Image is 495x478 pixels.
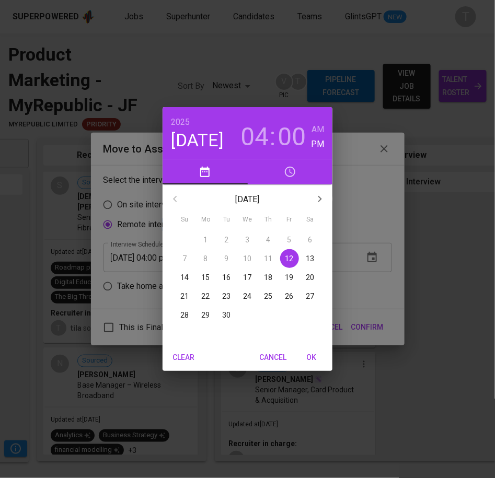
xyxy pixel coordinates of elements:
[223,291,231,301] p: 23
[202,310,210,320] p: 29
[312,137,325,151] button: PM
[280,249,299,268] button: 12
[171,115,190,130] button: 2025
[299,351,324,364] span: OK
[217,268,236,287] button: 16
[306,291,315,301] p: 27
[285,253,294,264] p: 12
[238,215,257,225] span: We
[301,268,320,287] button: 20
[197,215,215,225] span: Mo
[264,291,273,301] p: 25
[171,130,224,151] button: [DATE]
[217,215,236,225] span: Tu
[240,122,269,151] button: 04
[306,253,315,264] p: 13
[238,268,257,287] button: 17
[301,249,320,268] button: 13
[202,272,210,283] p: 15
[312,122,324,137] h6: AM
[301,215,320,225] span: Sa
[176,287,194,306] button: 21
[217,287,236,306] button: 23
[278,122,306,151] button: 00
[181,310,189,320] p: 28
[312,122,325,137] button: AM
[264,272,273,283] p: 18
[295,348,328,367] button: OK
[181,272,189,283] p: 14
[301,287,320,306] button: 27
[176,306,194,324] button: 28
[167,348,200,367] button: Clear
[285,272,294,283] p: 19
[270,122,275,151] h3: :
[176,215,194,225] span: Su
[259,287,278,306] button: 25
[197,268,215,287] button: 15
[259,268,278,287] button: 18
[244,291,252,301] p: 24
[255,348,291,367] button: Cancel
[223,310,231,320] p: 30
[280,215,299,225] span: Fr
[217,306,236,324] button: 30
[181,291,189,301] p: 21
[259,351,286,364] span: Cancel
[259,215,278,225] span: Th
[285,291,294,301] p: 26
[223,272,231,283] p: 16
[197,306,215,324] button: 29
[188,193,307,206] p: [DATE]
[280,268,299,287] button: 19
[171,351,196,364] span: Clear
[197,287,215,306] button: 22
[244,272,252,283] p: 17
[306,272,315,283] p: 20
[238,287,257,306] button: 24
[202,291,210,301] p: 22
[280,287,299,306] button: 26
[176,268,194,287] button: 14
